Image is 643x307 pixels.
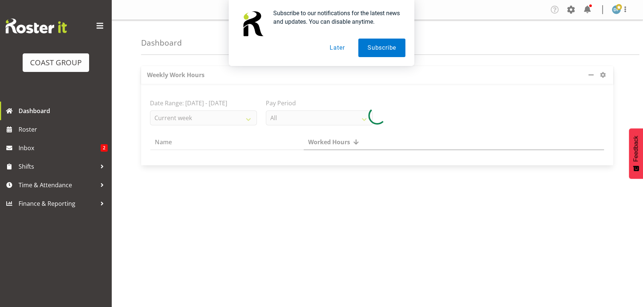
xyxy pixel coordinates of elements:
[633,136,639,162] span: Feedback
[19,124,108,135] span: Roster
[19,179,97,191] span: Time & Attendance
[267,9,405,26] div: Subscribe to our notifications for the latest news and updates. You can disable anytime.
[101,144,108,152] span: 2
[320,39,354,57] button: Later
[19,142,101,153] span: Inbox
[19,198,97,209] span: Finance & Reporting
[19,105,108,116] span: Dashboard
[629,128,643,179] button: Feedback - Show survey
[238,9,267,39] img: notification icon
[19,161,97,172] span: Shifts
[358,39,405,57] button: Subscribe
